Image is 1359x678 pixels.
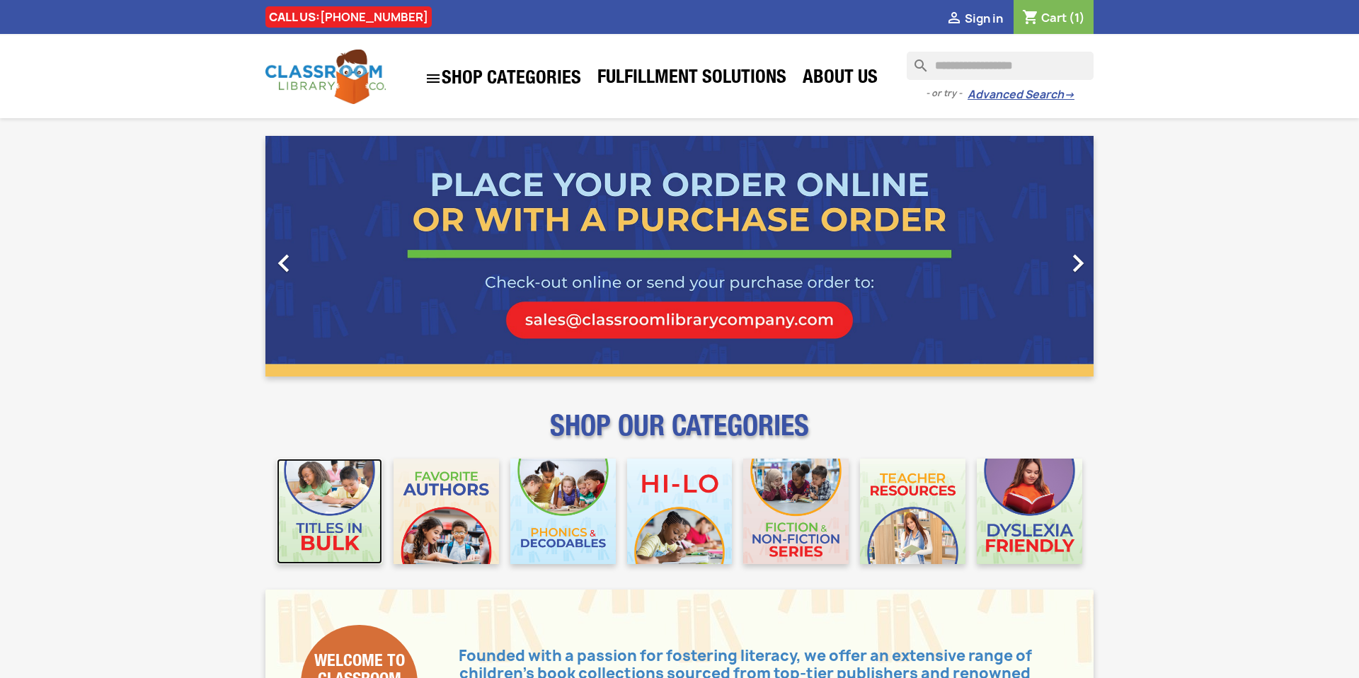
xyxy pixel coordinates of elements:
a: [PHONE_NUMBER] [320,9,428,25]
a:  Sign in [946,11,1003,26]
i:  [425,70,442,87]
div: CALL US: [265,6,432,28]
a: Advanced Search→ [968,88,1074,102]
a: Shopping cart link containing 1 product(s) [1022,10,1085,25]
a: About Us [796,65,885,93]
img: CLC_Bulk_Mobile.jpg [277,459,382,564]
img: CLC_Phonics_And_Decodables_Mobile.jpg [510,459,616,564]
p: SHOP OUR CATEGORIES [265,422,1094,447]
i:  [946,11,963,28]
img: CLC_Teacher_Resources_Mobile.jpg [860,459,965,564]
i:  [266,246,302,281]
a: SHOP CATEGORIES [418,63,588,94]
span: → [1064,88,1074,102]
a: Next [970,136,1094,377]
ul: Carousel container [265,136,1094,377]
a: Fulfillment Solutions [590,65,793,93]
img: Classroom Library Company [265,50,386,104]
span: (1) [1069,10,1085,25]
span: - or try - [926,86,968,100]
input: Search [907,52,1094,80]
img: CLC_Favorite_Authors_Mobile.jpg [394,459,499,564]
i:  [1060,246,1096,281]
span: Cart [1041,10,1067,25]
i: search [907,52,924,69]
i: shopping_cart [1022,10,1039,27]
img: CLC_Dyslexia_Mobile.jpg [977,459,1082,564]
span: Sign in [965,11,1003,26]
a: Previous [265,136,390,377]
img: CLC_HiLo_Mobile.jpg [627,459,733,564]
img: CLC_Fiction_Nonfiction_Mobile.jpg [743,459,849,564]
